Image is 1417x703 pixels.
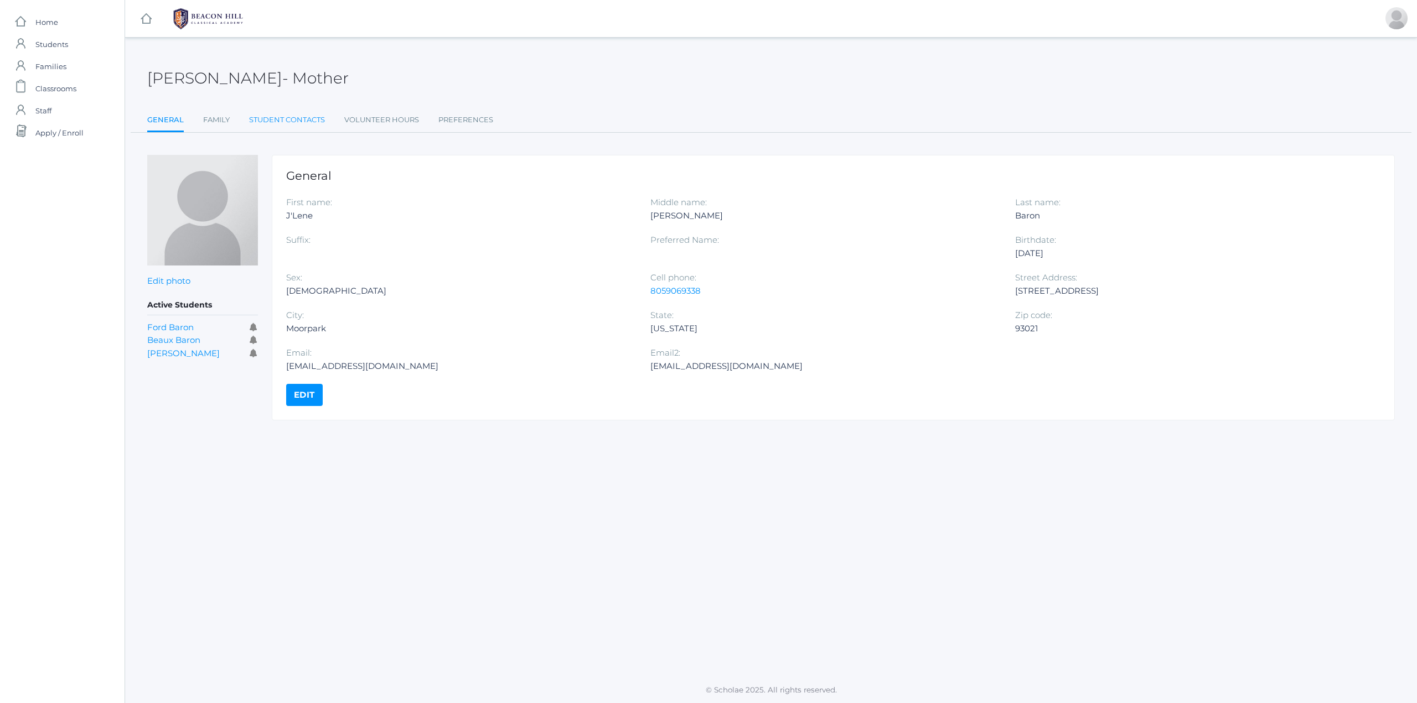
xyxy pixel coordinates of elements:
[650,310,674,320] label: State:
[650,347,680,358] label: Email2:
[286,360,634,373] div: [EMAIL_ADDRESS][DOMAIN_NAME]
[1385,7,1408,29] div: J'Lene Baron
[650,285,701,296] a: 8059069338
[35,122,84,144] span: Apply / Enroll
[286,347,312,358] label: Email:
[250,349,258,357] i: Receives communications for this student
[35,77,76,100] span: Classrooms
[250,336,258,344] i: Receives communications for this student
[286,384,323,406] a: Edit
[147,296,258,315] h5: Active Students
[286,272,302,283] label: Sex:
[286,169,1380,182] h1: General
[286,209,634,222] div: J'Lene
[650,322,998,335] div: [US_STATE]
[1015,235,1056,245] label: Birthdate:
[286,310,304,320] label: City:
[147,322,194,332] a: Ford Baron
[438,109,493,131] a: Preferences
[147,348,220,358] a: [PERSON_NAME]
[249,109,325,131] a: Student Contacts
[35,55,66,77] span: Families
[1015,272,1077,283] label: Street Address:
[650,235,719,245] label: Preferred Name:
[1015,310,1052,320] label: Zip code:
[1015,284,1363,298] div: [STREET_ADDRESS]
[147,109,184,133] a: General
[286,322,634,335] div: Moorpark
[125,684,1417,695] p: © Scholae 2025. All rights reserved.
[147,275,190,286] a: Edit photo
[250,323,258,331] i: Receives communications for this student
[286,197,332,207] label: First name:
[286,235,311,245] label: Suffix:
[1015,247,1363,260] div: [DATE]
[650,272,696,283] label: Cell phone:
[344,109,419,131] a: Volunteer Hours
[147,70,349,87] h2: [PERSON_NAME]
[167,5,250,33] img: 1_BHCALogos-05.png
[1015,322,1363,335] div: 93021
[35,100,51,122] span: Staff
[203,109,230,131] a: Family
[650,360,998,373] div: [EMAIL_ADDRESS][DOMAIN_NAME]
[282,69,349,87] span: - Mother
[147,155,258,265] img: J'Lene Baron
[650,209,998,222] div: [PERSON_NAME]
[147,335,200,345] a: Beaux Baron
[35,33,68,55] span: Students
[286,284,634,298] div: [DEMOGRAPHIC_DATA]
[35,11,58,33] span: Home
[1015,197,1061,207] label: Last name:
[1015,209,1363,222] div: Baron
[650,197,707,207] label: Middle name:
